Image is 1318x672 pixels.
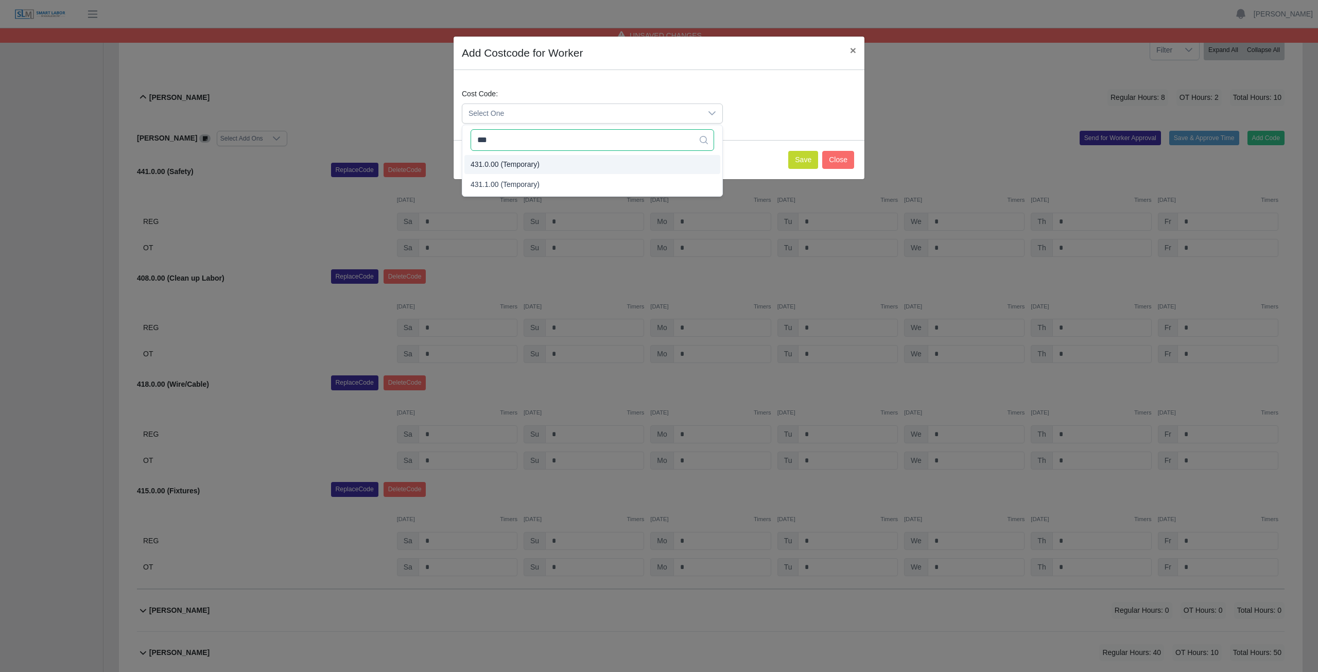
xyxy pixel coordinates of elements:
span: 431.0.00 (Temporary) [471,159,540,170]
button: Close [822,151,854,169]
label: Cost Code: [462,89,498,99]
span: Select One [462,104,702,123]
li: 431.0.00 (Temporary) [464,155,720,174]
h4: Add Costcode for Worker [462,45,583,61]
span: 431.1.00 (Temporary) [471,179,540,190]
button: Close [842,37,864,64]
span: × [850,44,856,56]
li: 431.1.00 (Temporary) [464,175,720,194]
button: Save [788,151,818,169]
